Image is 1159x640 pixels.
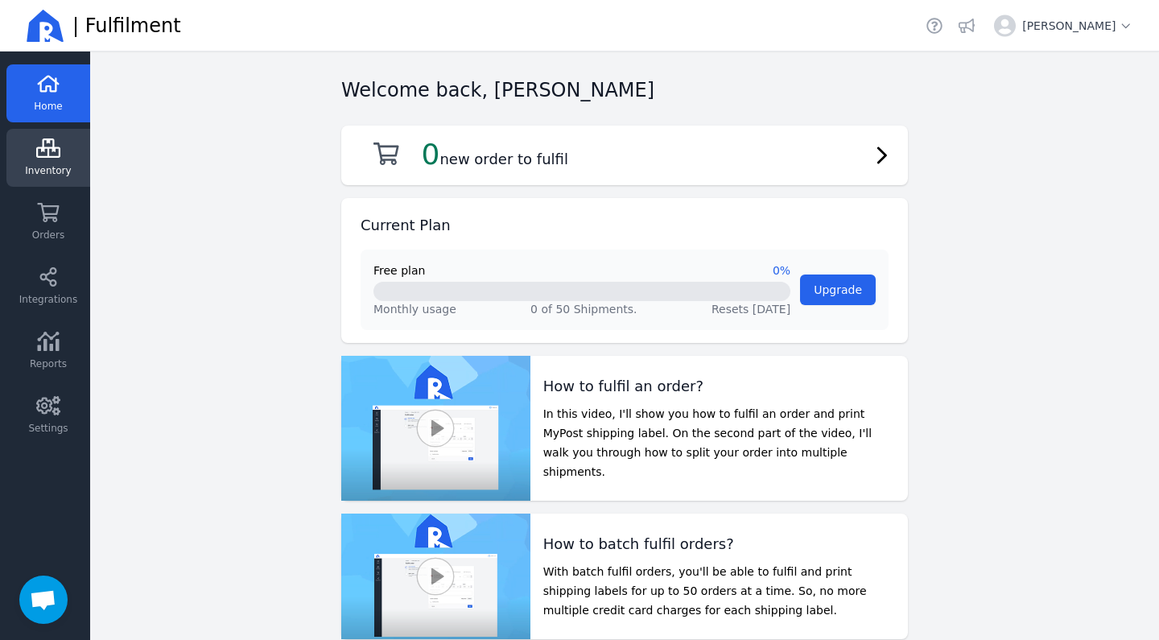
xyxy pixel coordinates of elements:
span: 0% [773,262,790,279]
span: Reports [30,357,67,370]
span: Home [34,100,62,113]
span: Monthly usage [373,301,456,317]
h2: Welcome back, [PERSON_NAME] [341,77,654,103]
span: Free plan [373,262,425,279]
span: 0 [422,138,440,171]
span: 0 of 50 Shipments. [530,303,637,316]
span: Orders [32,229,64,242]
a: Helpdesk [923,14,946,37]
h2: new order to fulfil [422,138,568,171]
span: Resets [DATE] [711,303,790,316]
button: [PERSON_NAME] [988,8,1140,43]
span: | Fulfilment [72,13,181,39]
h2: How to batch fulfil orders? [543,533,895,555]
span: [PERSON_NAME] [1022,18,1133,34]
h2: Current Plan [361,214,451,237]
span: Inventory [25,164,71,177]
img: Ricemill Logo [26,6,64,45]
button: Upgrade [800,275,876,305]
div: Open chat [19,576,68,624]
span: Integrations [19,293,77,306]
span: Settings [28,422,68,435]
h2: How to fulfil an order? [543,375,895,398]
p: In this video, I'll show you how to fulfil an order and print MyPost shipping label. On the secon... [543,404,895,481]
p: With batch fulfil orders, you'll be able to fulfil and print shipping labels for up to 50 orders ... [543,562,895,620]
span: Upgrade [814,283,862,296]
